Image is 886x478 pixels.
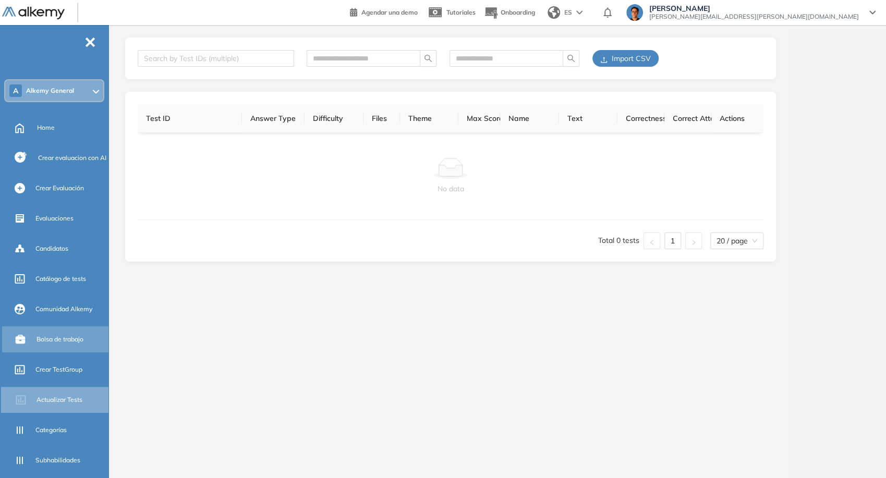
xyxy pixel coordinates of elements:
span: ES [564,8,572,17]
span: Alkemy General [26,87,74,95]
span: Crear evaluacion con AI [38,153,106,163]
span: Comunidad Alkemy [35,304,92,314]
li: 1 [664,232,681,249]
th: Max Score [458,104,500,133]
div: Page Size [710,232,763,249]
button: left [644,232,660,249]
span: Tutoriales [446,8,476,16]
th: Difficulty [305,104,363,133]
span: Catálogo de tests [35,274,86,284]
th: Actions [711,104,763,133]
th: Correct Attempts [664,104,711,133]
a: 1 [665,233,681,249]
button: uploadImport CSV [592,50,659,67]
span: left [649,239,655,246]
th: Test ID [138,104,242,133]
span: Evaluaciones [35,214,74,223]
span: Crear TestGroup [35,365,82,374]
li: Total 0 tests [598,232,639,249]
li: Previous Page [644,232,660,249]
div: No data [146,183,755,194]
span: Crear Evaluación [35,183,84,193]
span: Subhabilidades [35,456,80,465]
span: Import CSV [612,53,651,64]
th: Files [363,104,400,133]
span: Bolsa de trabajo [37,335,83,344]
th: Theme [400,104,459,133]
th: Text [559,104,618,133]
span: Agendar una demo [361,8,418,16]
span: Onboarding [501,8,535,16]
span: A [13,87,18,95]
span: Home [37,123,55,132]
span: search [420,54,436,63]
button: right [685,232,702,249]
span: [PERSON_NAME] [649,4,859,13]
button: Onboarding [484,2,535,24]
span: 20 / page [717,233,757,249]
img: world [548,6,560,19]
li: Next Page [685,232,702,249]
span: Categorías [35,425,67,435]
a: Agendar una demo [350,5,418,18]
th: Correctness % [617,104,664,133]
span: Actualizar Tests [37,395,82,405]
th: Name [500,104,559,133]
img: Logo [2,7,65,20]
th: Answer Type [242,104,305,133]
img: arrow [576,10,582,15]
span: Candidatos [35,244,68,253]
span: [PERSON_NAME][EMAIL_ADDRESS][PERSON_NAME][DOMAIN_NAME] [649,13,859,21]
span: upload [600,56,608,64]
span: right [690,239,697,246]
button: search [563,50,579,67]
button: search [420,50,436,67]
span: search [563,54,579,63]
